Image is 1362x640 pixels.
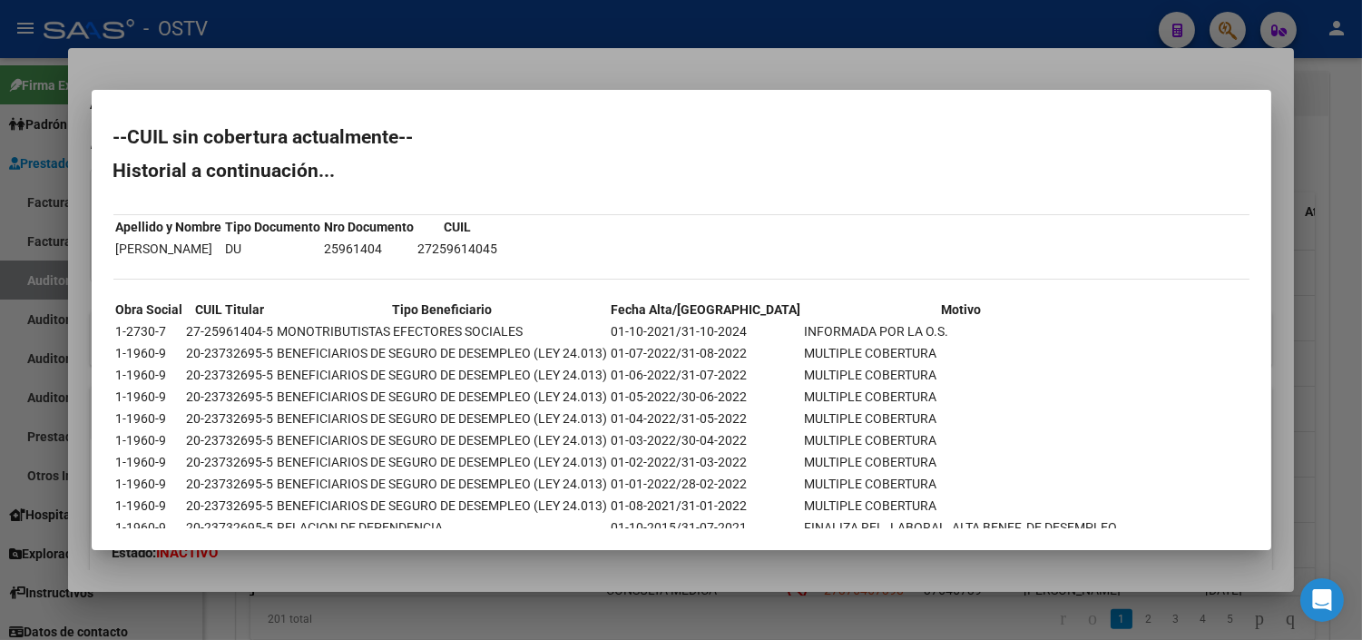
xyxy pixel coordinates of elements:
td: MULTIPLE COBERTURA [804,365,1119,385]
td: 1-1960-9 [115,496,184,516]
td: 25961404 [324,239,416,259]
th: CUIL [417,217,499,237]
h2: Historial a continuación... [113,162,1249,180]
td: 01-10-2021/31-10-2024 [611,321,802,341]
td: BENEFICIARIOS DE SEGURO DE DESEMPLEO (LEY 24.013) [277,343,609,363]
td: MULTIPLE COBERTURA [804,430,1119,450]
td: 1-1960-9 [115,409,184,428]
td: INFORMADA POR LA O.S. [804,321,1119,341]
td: 1-1960-9 [115,365,184,385]
td: 1-1960-9 [115,517,184,537]
td: 01-07-2022/31-08-2022 [611,343,802,363]
td: 27259614045 [417,239,499,259]
td: [PERSON_NAME] [115,239,223,259]
td: BENEFICIARIOS DE SEGURO DE DESEMPLEO (LEY 24.013) [277,474,609,494]
td: 20-23732695-5 [186,387,275,407]
td: 1-2730-7 [115,321,184,341]
td: 1-1960-9 [115,452,184,472]
td: 20-23732695-5 [186,496,275,516]
td: 01-01-2022/28-02-2022 [611,474,802,494]
div: Open Intercom Messenger [1300,578,1344,622]
th: Fecha Alta/[GEOGRAPHIC_DATA] [611,300,802,320]
td: 20-23732695-5 [186,517,275,537]
td: 20-23732695-5 [186,409,275,428]
td: 01-06-2022/31-07-2022 [611,365,802,385]
td: DU [225,239,322,259]
th: Tipo Beneficiario [277,300,609,320]
td: 01-03-2022/30-04-2022 [611,430,802,450]
h2: --CUIL sin cobertura actualmente-- [113,128,1249,146]
td: 1-1960-9 [115,430,184,450]
td: MULTIPLE COBERTURA [804,474,1119,494]
td: 20-23732695-5 [186,343,275,363]
td: BENEFICIARIOS DE SEGURO DE DESEMPLEO (LEY 24.013) [277,387,609,407]
td: 01-04-2022/31-05-2022 [611,409,802,428]
td: 20-23732695-5 [186,365,275,385]
td: 20-23732695-5 [186,452,275,472]
td: 27-25961404-5 [186,321,275,341]
td: 1-1960-9 [115,387,184,407]
td: BENEFICIARIOS DE SEGURO DE DESEMPLEO (LEY 24.013) [277,365,609,385]
td: 01-10-2015/31-07-2021 [611,517,802,537]
th: Obra Social [115,300,184,320]
th: Tipo Documento [225,217,322,237]
th: Apellido y Nombre [115,217,223,237]
td: 1-1960-9 [115,474,184,494]
th: CUIL Titular [186,300,275,320]
td: MULTIPLE COBERTURA [804,387,1119,407]
td: 01-08-2021/31-01-2022 [611,496,802,516]
td: 01-02-2022/31-03-2022 [611,452,802,472]
td: 20-23732695-5 [186,430,275,450]
td: MULTIPLE COBERTURA [804,452,1119,472]
td: BENEFICIARIOS DE SEGURO DE DESEMPLEO (LEY 24.013) [277,430,609,450]
td: BENEFICIARIOS DE SEGURO DE DESEMPLEO (LEY 24.013) [277,409,609,428]
td: BENEFICIARIOS DE SEGURO DE DESEMPLEO (LEY 24.013) [277,452,609,472]
td: BENEFICIARIOS DE SEGURO DE DESEMPLEO (LEY 24.013) [277,496,609,516]
td: MONOTRIBUTISTAS EFECTORES SOCIALES [277,321,609,341]
td: MULTIPLE COBERTURA [804,343,1119,363]
td: MULTIPLE COBERTURA [804,496,1119,516]
td: 20-23732695-5 [186,474,275,494]
td: RELACION DE DEPENDENCIA [277,517,609,537]
td: MULTIPLE COBERTURA [804,409,1119,428]
td: 1-1960-9 [115,343,184,363]
td: FINALIZA REL. LABORAL, ALTA BENEF. DE DESEMPLEO [804,517,1119,537]
th: Nro Documento [324,217,416,237]
th: Motivo [804,300,1119,320]
td: 01-05-2022/30-06-2022 [611,387,802,407]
